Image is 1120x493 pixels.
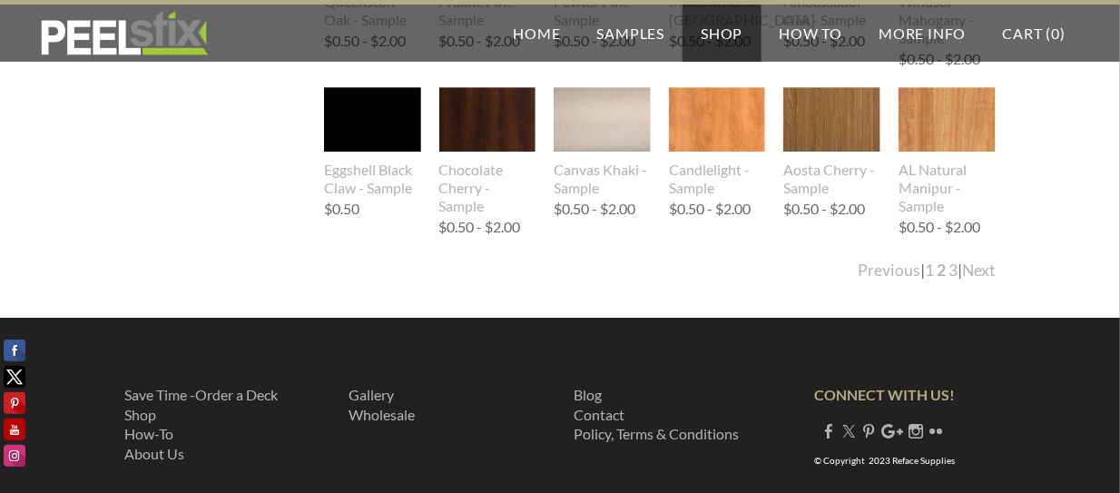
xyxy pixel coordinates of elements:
[783,87,880,152] img: s832171791223022656_p320_i1_w400.jpeg
[899,87,996,152] img: s832171791223022656_p315_i1_w400.jpeg
[985,5,1084,62] a: Cart (0)
[899,220,980,234] div: $0.50 - $2.00
[669,202,751,216] div: $0.50 - $2.00
[814,386,955,403] strong: CONNECT WITH US!
[783,87,880,196] a: Aosta Cherry - Sample
[574,406,624,423] a: Contact
[574,425,739,442] a: Policy, Terms & Conditions
[124,425,173,442] a: How-To
[842,422,857,439] a: Twitter
[669,161,766,197] div: Candlelight - Sample
[124,445,184,462] a: About Us
[669,87,766,196] a: Candlelight - Sample
[439,161,536,215] div: Chocolate Cherry - Sample
[349,406,416,423] a: ​Wholesale
[554,87,651,196] a: Canvas Khaki - Sample
[554,161,651,197] div: Canvas Khaki - Sample
[925,261,934,280] a: 1
[324,202,359,216] div: $0.50
[554,87,651,152] img: s832171791223022656_p323_i1_w400.jpeg
[439,87,536,214] a: Chocolate Cherry - Sample
[937,261,946,280] a: 2
[761,5,861,62] a: How To
[822,422,837,439] a: Facebook
[862,422,877,439] a: Pinterest
[1051,25,1060,42] span: 0
[574,386,602,403] a: Blog
[124,386,278,403] a: Save Time -Order a Deck
[783,161,880,197] div: Aosta Cherry - Sample
[899,87,996,214] a: AL Natural Manipur - Sample
[929,422,944,439] a: Flickr
[349,386,416,423] font: ​
[909,422,924,439] a: Instagram
[349,386,395,403] a: Gallery​
[899,52,980,66] div: $0.50 - $2.00
[439,220,521,234] div: $0.50 - $2.00
[124,406,156,423] a: Shop
[948,261,958,280] a: 3
[439,87,536,152] img: s832171791223022656_p325_i1_w400.jpeg
[783,202,865,216] div: $0.50 - $2.00
[882,422,904,439] a: Plus
[324,87,421,152] img: s832171791223022656_p329_i1_w400.jpeg
[496,5,579,62] a: Home
[669,87,766,152] img: s832171791223022656_p322_i1_w400.jpeg
[860,5,984,62] a: More Info
[858,261,920,280] a: Previous
[899,161,996,215] div: AL Natural Manipur - Sample
[554,202,635,216] div: $0.50 - $2.00
[683,5,761,62] a: Shop
[962,261,996,280] a: Next
[858,260,996,281] div: | |
[324,161,421,197] div: Eggshell Black Claw - Sample
[36,11,211,56] img: REFACE SUPPLIES
[324,87,421,196] a: Eggshell Black Claw - Sample
[814,455,955,466] font: © Copyright 2023 Reface Supplies
[579,5,683,62] a: Samples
